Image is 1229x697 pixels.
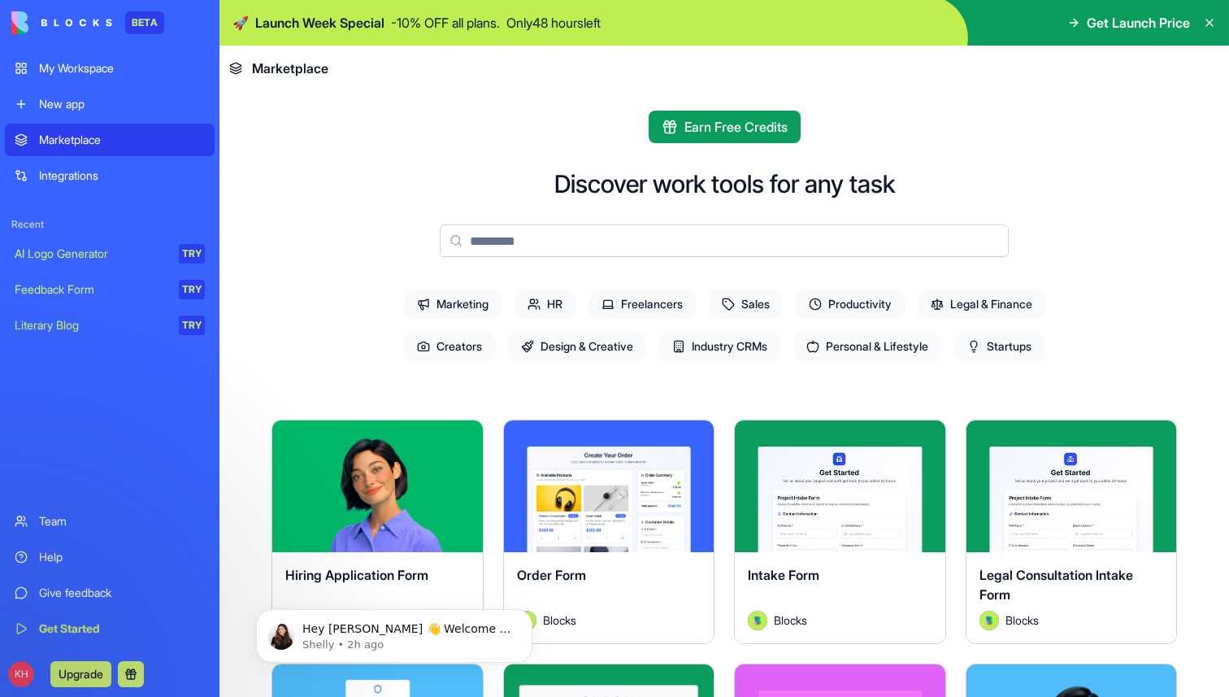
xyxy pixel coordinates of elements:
[15,246,167,262] div: AI Logo Generator
[50,661,111,687] button: Upgrade
[39,60,205,76] div: My Workspace
[1005,612,1039,629] span: Blocks
[748,567,819,583] span: Intake Form
[543,612,576,629] span: Blocks
[50,665,111,682] a: Upgrade
[515,290,575,319] span: HR
[979,611,999,630] img: Avatar
[748,611,767,630] img: Avatar
[15,281,167,298] div: Feedback Form
[255,13,384,33] span: Launch Week Special
[391,13,500,33] p: - 10 % OFF all plans.
[5,124,215,156] a: Marketplace
[5,218,215,231] span: Recent
[5,505,215,538] a: Team
[659,332,780,361] span: Industry CRMs
[39,585,205,601] div: Give feedback
[508,332,646,361] span: Design & Creative
[5,309,215,342] a: Literary BlogTRY
[39,549,205,565] div: Help
[918,290,1045,319] span: Legal & Finance
[179,316,205,335] div: TRY
[954,332,1044,361] span: Startups
[5,88,215,120] a: New app
[39,513,205,529] div: Team
[39,96,205,112] div: New app
[285,567,428,583] span: Hiring Application Form
[125,11,164,34] div: BETA
[11,11,112,34] img: logo
[5,612,215,645] a: Get Started
[506,13,601,33] p: Only 48 hours left
[39,621,205,637] div: Get Started
[503,420,715,644] a: Order FormAvatarBlocks
[5,577,215,609] a: Give feedback
[5,159,215,192] a: Integrations
[404,290,502,319] span: Marketing
[15,317,167,333] div: Literary Blog
[232,13,249,33] span: 🚀
[979,567,1133,603] span: Legal Consultation Intake Form
[179,244,205,264] div: TRY
[588,290,696,319] span: Freelancers
[404,332,495,361] span: Creators
[5,52,215,85] a: My Workspace
[5,237,215,270] a: AI Logo GeneratorTRY
[793,332,941,361] span: Personal & Lifestyle
[179,280,205,299] div: TRY
[1087,13,1190,33] span: Get Launch Price
[271,420,484,644] a: Hiring Application FormAvatarBlocks
[11,11,164,34] a: BETA
[517,567,586,583] span: Order Form
[554,169,895,198] h2: Discover work tools for any task
[966,420,1178,644] a: Legal Consultation Intake FormAvatarBlocks
[5,273,215,306] a: Feedback FormTRY
[684,117,788,137] span: Earn Free Credits
[252,59,328,78] span: Marketplace
[734,420,946,644] a: Intake FormAvatarBlocks
[796,290,905,319] span: Productivity
[39,132,205,148] div: Marketplace
[39,168,205,184] div: Integrations
[709,290,783,319] span: Sales
[649,111,801,143] button: Earn Free Credits
[232,575,557,689] iframe: Intercom notifications message
[5,541,215,573] a: Help
[774,612,807,629] span: Blocks
[8,661,34,687] span: KH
